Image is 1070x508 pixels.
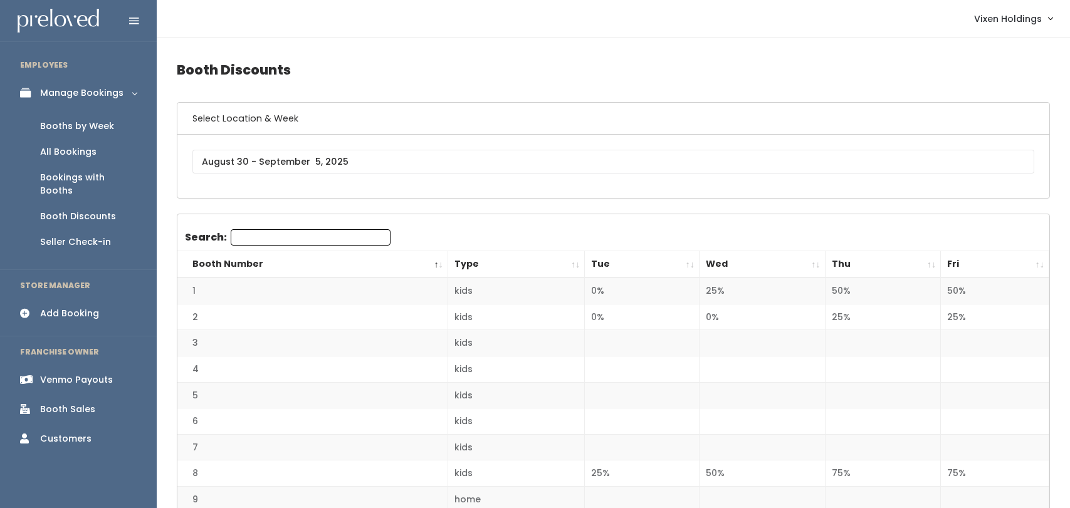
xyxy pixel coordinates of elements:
td: 50% [825,277,941,304]
td: 4 [177,356,448,382]
td: 75% [825,460,941,487]
td: 25% [941,304,1049,330]
td: kids [448,460,585,487]
td: 0% [700,304,826,330]
td: kids [448,330,585,356]
th: Wed: activate to sort column ascending [700,251,826,278]
a: Vixen Holdings [962,5,1065,32]
td: kids [448,382,585,408]
th: Fri: activate to sort column ascending [941,251,1049,278]
td: kids [448,356,585,382]
div: Booth Sales [40,403,95,416]
td: 1 [177,277,448,304]
input: August 30 - September 5, 2025 [192,150,1034,174]
td: kids [448,434,585,460]
td: 2 [177,304,448,330]
div: Customers [40,432,92,445]
td: 25% [825,304,941,330]
td: 0% [585,277,700,304]
label: Search: [185,229,391,246]
div: Add Booking [40,307,99,320]
h4: Booth Discounts [177,53,1050,87]
td: 3 [177,330,448,356]
td: kids [448,277,585,304]
td: kids [448,408,585,435]
h6: Select Location & Week [177,103,1049,135]
td: 25% [700,277,826,304]
td: 50% [700,460,826,487]
div: Manage Bookings [40,86,123,100]
div: Booth Discounts [40,210,116,223]
div: All Bookings [40,145,97,158]
td: 0% [585,304,700,330]
div: Booths by Week [40,120,114,133]
th: Booth Number: activate to sort column descending [177,251,448,278]
td: 25% [585,460,700,487]
div: Venmo Payouts [40,373,113,386]
th: Type: activate to sort column ascending [448,251,585,278]
div: Bookings with Booths [40,171,137,197]
th: Tue: activate to sort column ascending [585,251,700,278]
td: kids [448,304,585,330]
td: 8 [177,460,448,487]
td: 75% [941,460,1049,487]
td: 6 [177,408,448,435]
td: 7 [177,434,448,460]
td: 50% [941,277,1049,304]
span: Vixen Holdings [974,12,1042,26]
div: Seller Check-in [40,236,111,249]
th: Thu: activate to sort column ascending [825,251,941,278]
input: Search: [231,229,391,246]
img: preloved logo [18,9,99,33]
td: 5 [177,382,448,408]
